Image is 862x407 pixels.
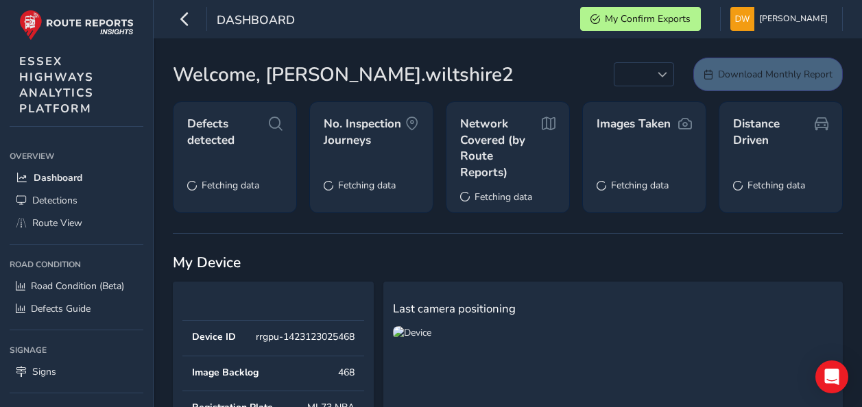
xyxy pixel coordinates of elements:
[815,360,848,393] div: Open Intercom Messenger
[580,7,701,31] button: My Confirm Exports
[217,12,295,31] span: Dashboard
[32,194,77,207] span: Detections
[324,116,405,148] span: No. Inspection Journeys
[187,116,269,148] span: Defects detected
[10,212,143,234] a: Route View
[597,116,671,132] span: Images Taken
[338,179,396,192] span: Fetching data
[10,340,143,360] div: Signage
[747,179,805,192] span: Fetching data
[611,179,669,192] span: Fetching data
[10,166,143,189] a: Dashboard
[759,7,828,31] span: [PERSON_NAME]
[173,60,514,89] span: Welcome, [PERSON_NAME].wiltshire2
[202,179,259,192] span: Fetching data
[192,366,259,379] div: Image Backlog
[32,217,82,230] span: Route View
[19,10,134,40] img: rr logo
[730,7,754,31] img: diamond-layout
[475,190,532,203] span: Fetching data
[10,275,143,297] a: Road Condition (Beta)
[730,7,833,31] button: [PERSON_NAME]
[32,365,56,378] span: Signs
[338,366,355,379] div: 468
[34,171,82,184] span: Dashboard
[605,12,691,25] span: My Confirm Exports
[256,330,355,343] div: rrgpu-1423123025468
[733,116,815,148] span: Distance Driven
[393,301,516,317] span: Last camera positioning
[31,302,91,315] span: Defects Guide
[10,254,143,275] div: Road Condition
[173,253,241,272] span: My Device
[10,360,143,383] a: Signs
[192,330,236,343] div: Device ID
[393,326,431,339] img: Device
[460,116,542,181] span: Network Covered (by Route Reports)
[10,146,143,166] div: Overview
[10,297,143,320] a: Defects Guide
[19,53,94,116] span: ESSEX HIGHWAYS ANALYTICS PLATFORM
[10,189,143,212] a: Detections
[31,280,124,293] span: Road Condition (Beta)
